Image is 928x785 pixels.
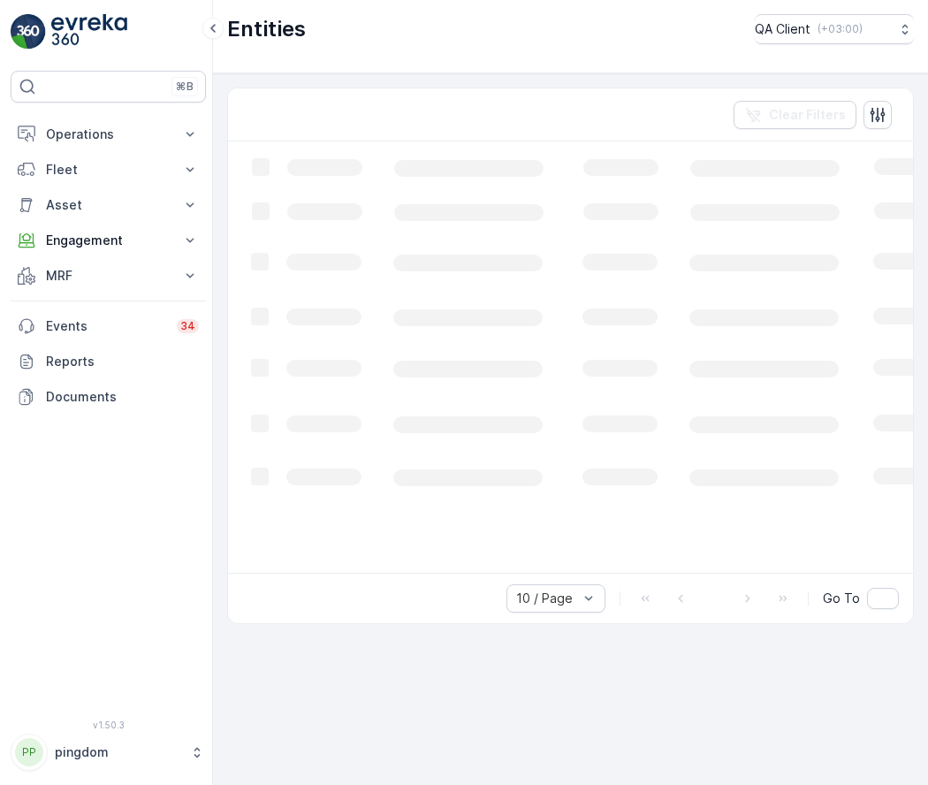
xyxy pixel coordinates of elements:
[11,379,206,415] a: Documents
[11,734,206,771] button: PPpingdom
[11,223,206,258] button: Engagement
[11,117,206,152] button: Operations
[46,267,171,285] p: MRF
[46,196,171,214] p: Asset
[755,14,914,44] button: QA Client(+03:00)
[227,15,306,43] p: Entities
[818,22,863,36] p: ( +03:00 )
[11,152,206,187] button: Fleet
[46,353,199,370] p: Reports
[11,720,206,730] span: v 1.50.3
[55,743,181,761] p: pingdom
[11,187,206,223] button: Asset
[755,20,810,38] p: QA Client
[46,388,199,406] p: Documents
[11,14,46,50] img: logo
[46,161,171,179] p: Fleet
[823,590,860,607] span: Go To
[769,106,846,124] p: Clear Filters
[11,344,206,379] a: Reports
[46,126,171,143] p: Operations
[51,14,127,50] img: logo_light-DOdMpM7g.png
[176,80,194,94] p: ⌘B
[11,309,206,344] a: Events34
[15,738,43,766] div: PP
[734,101,856,129] button: Clear Filters
[11,258,206,293] button: MRF
[46,317,166,335] p: Events
[46,232,171,249] p: Engagement
[180,319,195,333] p: 34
